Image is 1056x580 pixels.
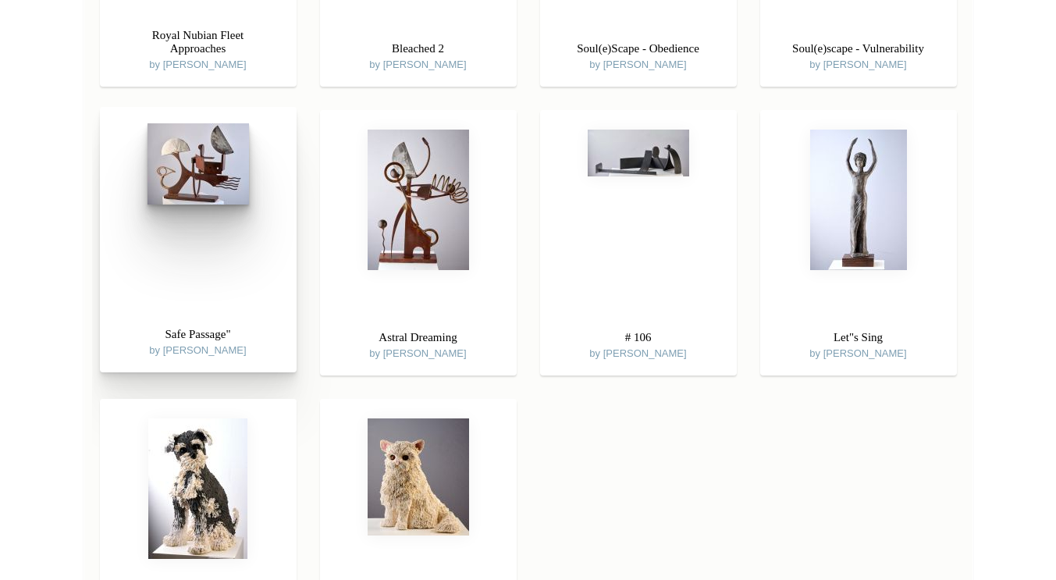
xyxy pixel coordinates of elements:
[320,319,517,368] div: by [PERSON_NAME]
[540,30,737,80] div: by [PERSON_NAME]
[116,324,281,345] h3: Safe Passage"
[116,25,281,59] h3: Royal Nubian Fleet Approaches
[148,123,249,205] img: Safe Passage"
[810,130,907,270] img: Let"s Sing
[100,316,297,365] div: by [PERSON_NAME]
[100,17,297,79] div: by [PERSON_NAME]
[760,319,957,368] div: by [PERSON_NAME]
[148,418,247,559] img: Black and White Dog
[588,130,689,176] img: # 106
[336,327,501,348] h3: Astral Dreaming
[368,418,469,536] img: I"ve got attitude
[776,327,941,348] h3: Let"s Sing
[320,30,517,80] div: by [PERSON_NAME]
[776,38,941,59] h3: Soul(e)scape - Vulnerability
[556,38,721,59] h3: Soul(e)Scape - Obedience
[540,319,737,368] div: by [PERSON_NAME]
[336,38,501,59] h3: Bleached 2
[556,327,721,348] h3: # 106
[368,130,469,270] img: Astral Dreaming
[760,30,957,80] div: by [PERSON_NAME]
